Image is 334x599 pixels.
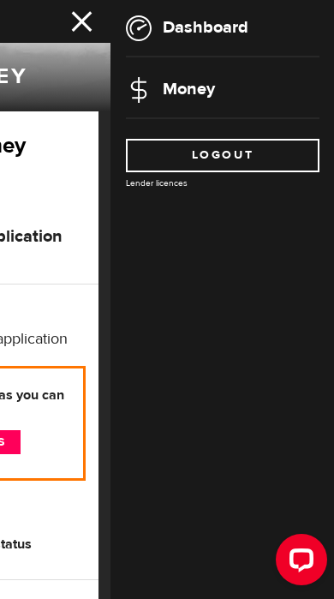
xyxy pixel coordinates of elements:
a: Dashboard [126,16,248,38]
img: dashboard-b5a15c7b67d22e16d1e1c8db2a1cffd5.svg [126,15,152,41]
img: money-d353d27aa90b8b8b750af723eede281a.svg [126,77,152,103]
a: Logout [126,139,319,172]
a: Money [126,78,215,99]
a: Lender licences [126,177,188,189]
iframe: LiveChat chat widget [262,527,334,599]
